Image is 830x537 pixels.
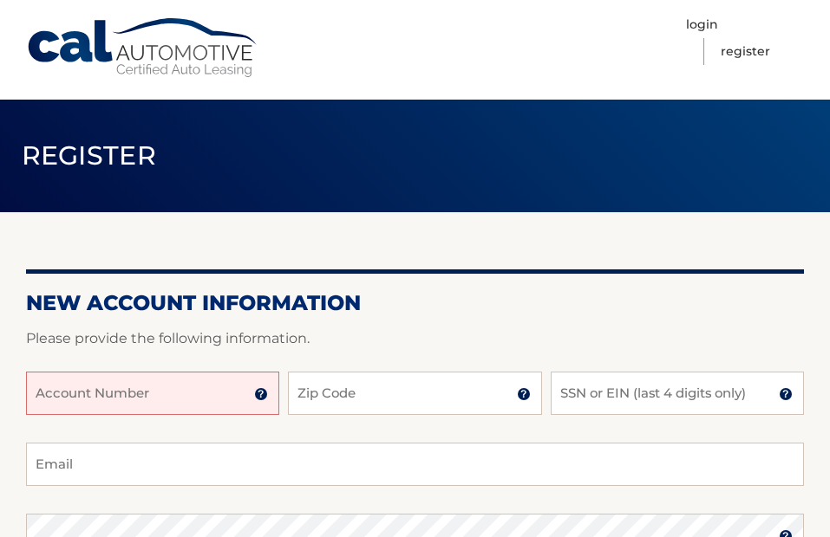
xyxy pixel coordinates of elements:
[288,372,541,415] input: Zip Code
[26,372,279,415] input: Account Number
[779,387,793,401] img: tooltip.svg
[26,443,804,486] input: Email
[26,290,804,316] h2: New Account Information
[517,387,531,401] img: tooltip.svg
[22,139,157,171] span: Register
[254,387,268,401] img: tooltip.svg
[551,372,804,415] input: SSN or EIN (last 4 digits only)
[26,17,260,79] a: Cal Automotive
[26,327,804,351] p: Please provide the following information.
[686,11,718,38] a: Login
[721,38,770,65] a: Register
